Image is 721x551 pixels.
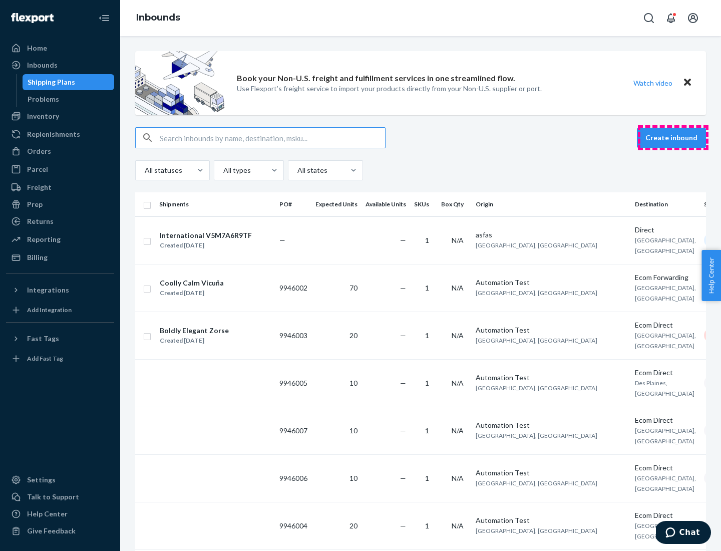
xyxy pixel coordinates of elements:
button: Watch video [627,76,679,90]
button: Close [681,76,694,90]
span: 20 [349,521,357,530]
div: Freight [27,182,52,192]
td: 9946002 [275,264,311,312]
div: Settings [27,475,56,485]
div: Boldly Elegant Zorse [160,326,229,336]
div: Give Feedback [27,526,76,536]
button: Fast Tags [6,331,114,347]
a: Freight [6,179,114,195]
span: N/A [452,521,464,530]
input: All states [296,165,297,175]
div: Integrations [27,285,69,295]
a: Inbounds [136,12,180,23]
div: Home [27,43,47,53]
span: 1 [425,426,429,435]
span: 1 [425,521,429,530]
span: 10 [349,379,357,387]
span: [GEOGRAPHIC_DATA], [GEOGRAPHIC_DATA] [635,236,696,254]
span: N/A [452,474,464,482]
th: Origin [472,192,631,216]
a: Orders [6,143,114,159]
span: Des Plaines, [GEOGRAPHIC_DATA] [635,379,694,397]
div: Shipping Plans [28,77,75,87]
a: Shipping Plans [23,74,115,90]
span: [GEOGRAPHIC_DATA], [GEOGRAPHIC_DATA] [476,432,597,439]
div: Ecom Direct [635,415,696,425]
button: Close Navigation [94,8,114,28]
a: Add Integration [6,302,114,318]
span: [GEOGRAPHIC_DATA], [GEOGRAPHIC_DATA] [476,337,597,344]
span: — [400,521,406,530]
span: 1 [425,236,429,244]
div: Ecom Direct [635,368,696,378]
span: 70 [349,284,357,292]
span: N/A [452,331,464,340]
span: 1 [425,474,429,482]
span: N/A [452,284,464,292]
span: [GEOGRAPHIC_DATA], [GEOGRAPHIC_DATA] [635,522,696,540]
div: Parcel [27,164,48,174]
a: Reporting [6,231,114,247]
p: Book your Non-U.S. freight and fulfillment services in one streamlined flow. [237,73,515,84]
input: Search inbounds by name, destination, msku... [160,128,385,148]
div: Automation Test [476,278,627,288]
button: Open notifications [661,8,681,28]
div: Prep [27,199,43,209]
span: [GEOGRAPHIC_DATA], [GEOGRAPHIC_DATA] [635,284,696,302]
div: Inbounds [27,60,58,70]
div: Ecom Direct [635,510,696,520]
div: Inventory [27,111,59,121]
div: asfas [476,230,627,240]
div: Created [DATE] [160,288,224,298]
td: 9946003 [275,312,311,359]
div: Add Integration [27,306,72,314]
span: [GEOGRAPHIC_DATA], [GEOGRAPHIC_DATA] [635,332,696,350]
div: Coolly Calm Vicuña [160,278,224,288]
button: Give Feedback [6,523,114,539]
span: — [400,284,406,292]
th: Available Units [362,192,410,216]
button: Open Search Box [639,8,659,28]
div: Direct [635,225,696,235]
div: Automation Test [476,373,627,383]
a: Problems [23,91,115,107]
span: 10 [349,426,357,435]
span: — [400,331,406,340]
button: Help Center [701,250,721,301]
th: PO# [275,192,311,216]
span: [GEOGRAPHIC_DATA], [GEOGRAPHIC_DATA] [635,474,696,492]
span: 20 [349,331,357,340]
input: All types [222,165,223,175]
th: Shipments [155,192,275,216]
span: N/A [452,426,464,435]
div: Problems [28,94,59,104]
div: Reporting [27,234,61,244]
div: Ecom Direct [635,463,696,473]
span: 1 [425,284,429,292]
div: Replenishments [27,129,80,139]
a: Add Fast Tag [6,351,114,367]
span: [GEOGRAPHIC_DATA], [GEOGRAPHIC_DATA] [476,479,597,487]
iframe: Opens a widget where you can chat to one of our agents [656,521,711,546]
a: Inbounds [6,57,114,73]
a: Prep [6,196,114,212]
td: 9946007 [275,407,311,454]
span: N/A [452,236,464,244]
button: Talk to Support [6,489,114,505]
div: Help Center [27,509,68,519]
span: [GEOGRAPHIC_DATA], [GEOGRAPHIC_DATA] [476,384,597,392]
a: Parcel [6,161,114,177]
span: — [400,426,406,435]
td: 9946004 [275,502,311,549]
div: Automation Test [476,325,627,335]
span: — [400,474,406,482]
a: Home [6,40,114,56]
p: Use Flexport’s freight service to import your products directly from your Non-U.S. supplier or port. [237,84,542,94]
td: 9946006 [275,454,311,502]
span: [GEOGRAPHIC_DATA], [GEOGRAPHIC_DATA] [476,289,597,297]
span: 10 [349,474,357,482]
div: Automation Test [476,420,627,430]
div: Billing [27,252,48,262]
